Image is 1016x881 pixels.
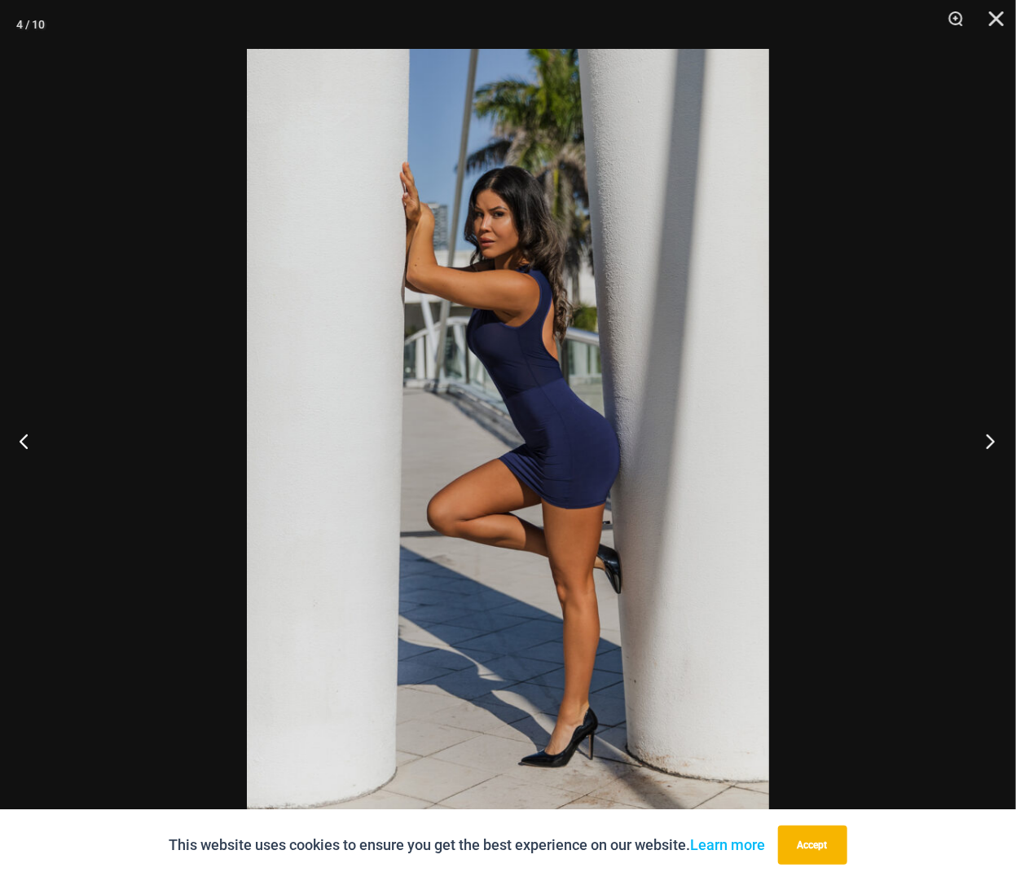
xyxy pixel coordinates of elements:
[691,836,766,853] a: Learn more
[778,826,847,865] button: Accept
[16,12,45,37] div: 4 / 10
[169,833,766,857] p: This website uses cookies to ensure you get the best experience on our website.
[247,49,769,832] img: Desire Me Navy 5192 Dress 04
[955,400,1016,482] button: Next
